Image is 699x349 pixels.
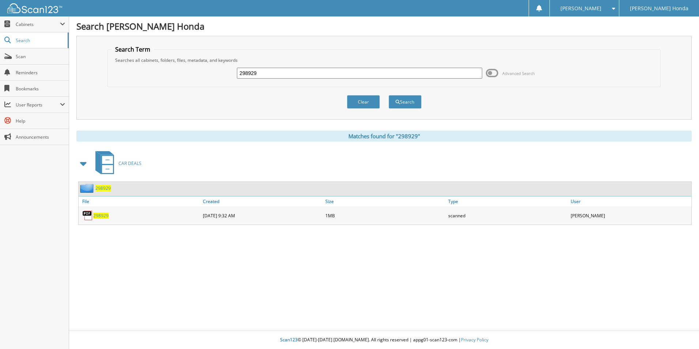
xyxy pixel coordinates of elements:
div: Searches all cabinets, folders, files, metadata, and keywords [112,57,657,63]
img: PDF.png [82,210,93,221]
a: Type [446,196,569,206]
a: Size [324,196,446,206]
span: User Reports [16,102,60,108]
span: Bookmarks [16,86,65,92]
span: Help [16,118,65,124]
div: Matches found for "298929" [76,131,692,142]
div: 1MB [324,208,446,223]
span: CAR DEALS [118,160,141,166]
img: scan123-logo-white.svg [7,3,62,13]
button: Search [389,95,422,109]
span: Cabinets [16,21,60,27]
button: Clear [347,95,380,109]
a: Privacy Policy [461,337,488,343]
a: 298929 [93,213,109,219]
span: Scan123 [280,337,298,343]
div: [DATE] 9:32 AM [201,208,324,223]
legend: Search Term [112,45,154,53]
span: [PERSON_NAME] Honda [630,6,688,11]
h1: Search [PERSON_NAME] Honda [76,20,692,32]
span: Search [16,37,64,44]
span: [PERSON_NAME] [560,6,601,11]
span: Advanced Search [502,71,535,76]
span: Announcements [16,134,65,140]
span: Reminders [16,70,65,76]
div: [PERSON_NAME] [569,208,691,223]
span: Scan [16,53,65,60]
div: © [DATE]-[DATE] [DOMAIN_NAME]. All rights reserved | appg01-scan123-com | [69,331,699,349]
a: CAR DEALS [91,149,141,178]
div: scanned [446,208,569,223]
a: File [79,196,201,206]
a: Created [201,196,324,206]
iframe: Chat Widget [662,314,699,349]
a: 298929 [95,185,111,191]
a: User [569,196,691,206]
img: folder2.png [80,184,95,193]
